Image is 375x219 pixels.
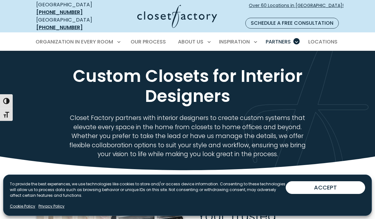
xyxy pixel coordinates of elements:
span: Organization in Every Room [36,38,113,45]
div: [GEOGRAPHIC_DATA] [36,16,106,31]
a: Privacy Policy [38,203,65,209]
div: [GEOGRAPHIC_DATA] [36,1,106,16]
span: About Us [178,38,203,45]
a: Schedule a Free Consultation [245,18,339,29]
img: Closet Factory Logo [137,5,217,28]
span: Locations [308,38,337,45]
a: [PHONE_NUMBER] [36,24,83,31]
span: Inspiration [219,38,250,45]
span: Partners [266,38,291,45]
a: Cookie Policy [10,203,35,209]
span: Our Process [131,38,166,45]
span: Over 60 Locations in [GEOGRAPHIC_DATA]! [249,2,344,16]
nav: Primary Menu [31,33,344,51]
h1: Custom Closets for Interior Designers [41,66,334,106]
button: ACCEPT [286,181,365,194]
a: [PHONE_NUMBER] [36,9,83,16]
p: Closet Factory partners with interior designers to create custom systems that elevate every space... [66,114,309,159]
p: To provide the best experiences, we use technologies like cookies to store and/or access device i... [10,181,286,198]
